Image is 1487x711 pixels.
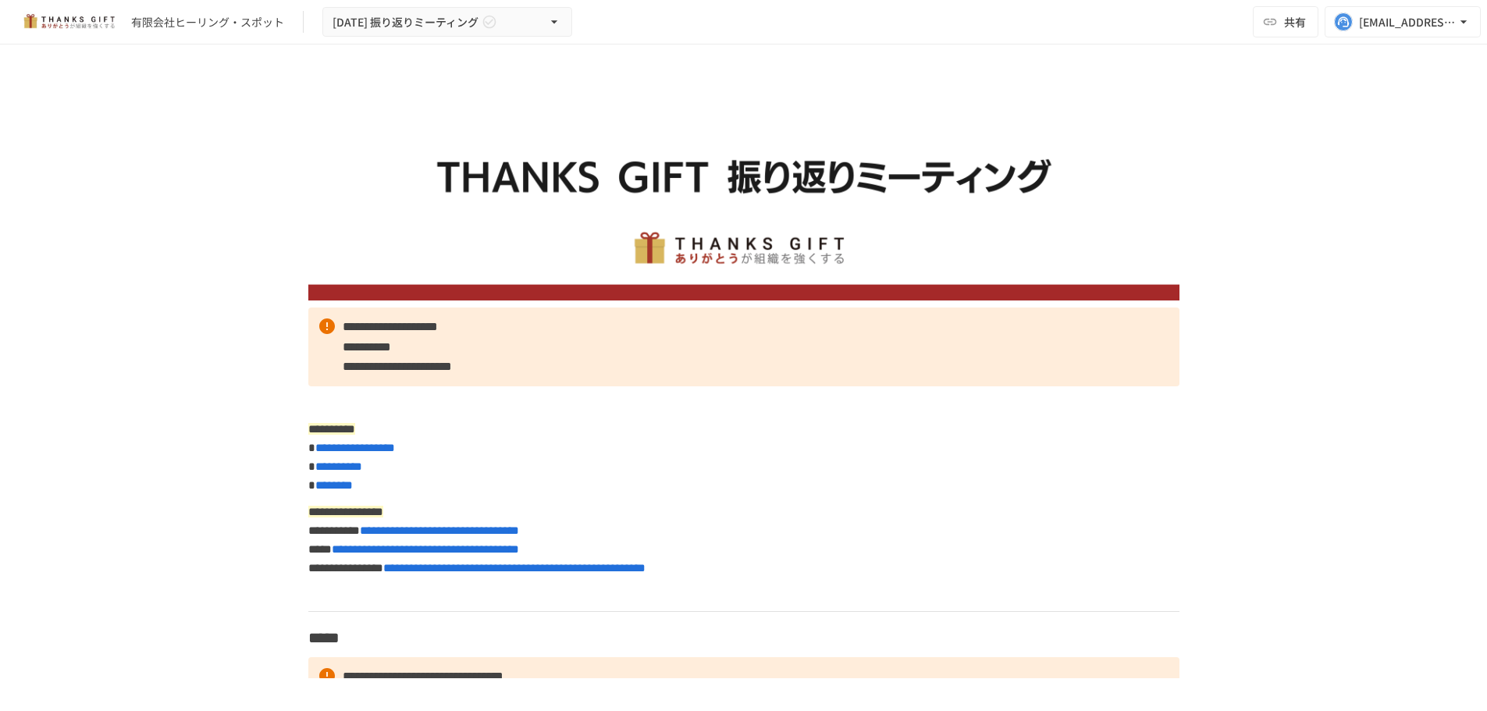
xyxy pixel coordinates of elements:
button: [EMAIL_ADDRESS][DOMAIN_NAME] [1325,6,1481,37]
img: kPjCQ8DNblOVsqb5yYHOhuS9OBuE45fncGitCWErN5f [308,83,1179,300]
button: 共有 [1253,6,1318,37]
div: 有限会社ヒーリング・スポット [131,14,284,30]
div: [EMAIL_ADDRESS][DOMAIN_NAME] [1359,12,1456,32]
span: [DATE] 振り返りミーティング [333,12,478,32]
button: [DATE] 振り返りミーティング [322,7,572,37]
img: mMP1OxWUAhQbsRWCurg7vIHe5HqDpP7qZo7fRoNLXQh [19,9,119,34]
span: 共有 [1284,13,1306,30]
